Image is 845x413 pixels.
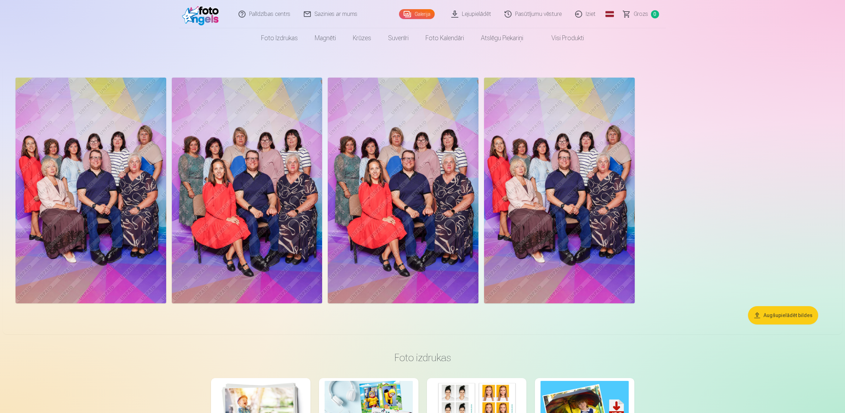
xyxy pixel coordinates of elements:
[380,28,417,48] a: Suvenīri
[532,28,592,48] a: Visi produkti
[417,28,472,48] a: Foto kalendāri
[748,306,818,324] button: Augšupielādēt bildes
[472,28,532,48] a: Atslēgu piekariņi
[344,28,380,48] a: Krūzes
[399,9,435,19] a: Galerija
[651,10,659,18] span: 0
[182,3,223,25] img: /fa1
[634,10,648,18] span: Grozs
[253,28,306,48] a: Foto izdrukas
[217,351,629,364] h3: Foto izdrukas
[306,28,344,48] a: Magnēti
